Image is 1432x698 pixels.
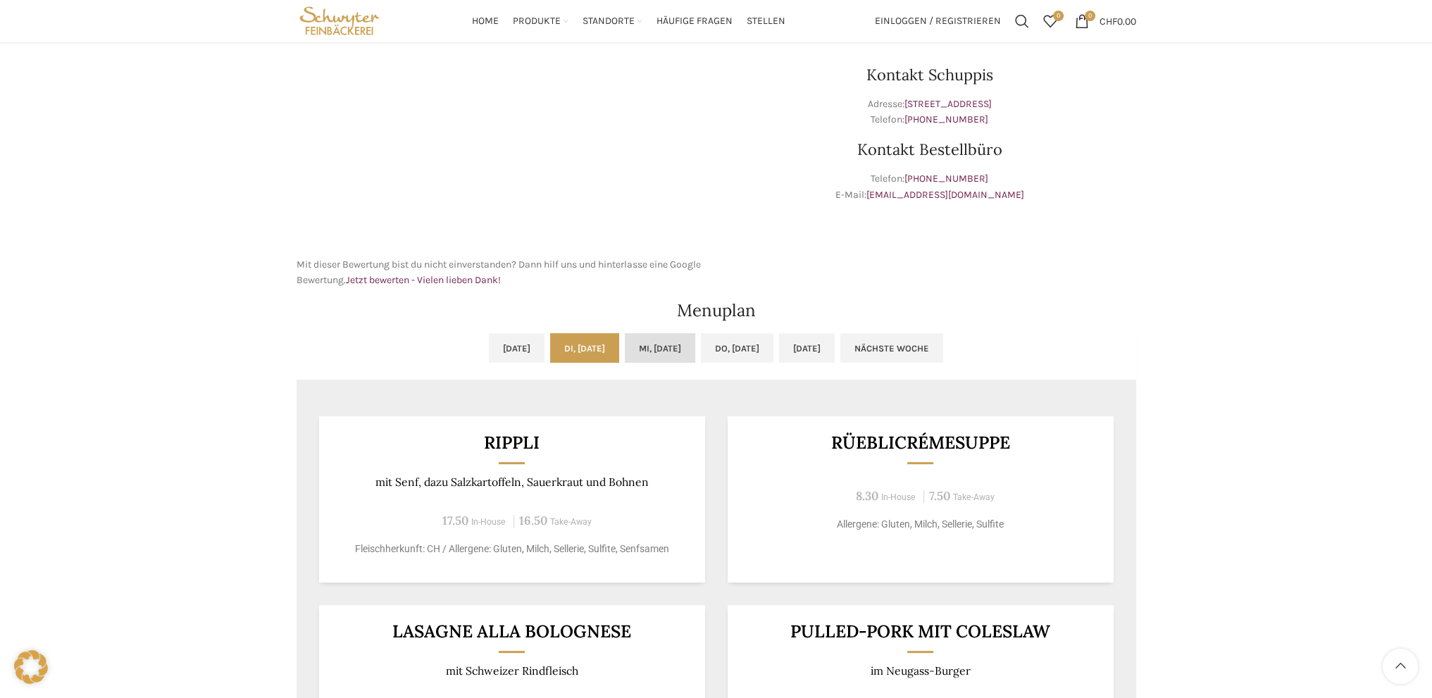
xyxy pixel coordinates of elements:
[1008,7,1036,35] a: Suchen
[442,513,468,528] span: 17.50
[779,333,835,363] a: [DATE]
[513,7,568,35] a: Produkte
[723,67,1136,82] h3: Kontakt Schuppis
[747,15,785,28] span: Stellen
[336,434,687,451] h3: Rippli
[866,189,1024,201] a: [EMAIL_ADDRESS][DOMAIN_NAME]
[1053,11,1064,21] span: 0
[336,475,687,489] p: mit Senf, dazu Salzkartoffeln, Sauerkraut und Bohnen
[625,333,695,363] a: Mi, [DATE]
[297,14,383,26] a: Site logo
[583,7,642,35] a: Standorte
[875,16,1001,26] span: Einloggen / Registrieren
[472,7,499,35] a: Home
[1068,7,1143,35] a: 0 CHF0.00
[701,333,773,363] a: Do, [DATE]
[1100,15,1117,27] span: CHF
[1036,7,1064,35] div: Meine Wunschliste
[840,333,943,363] a: Nächste Woche
[472,15,499,28] span: Home
[745,517,1096,532] p: Allergene: Gluten, Milch, Sellerie, Sulfite
[723,142,1136,157] h3: Kontakt Bestellbüro
[346,274,501,286] a: Jetzt bewerten - Vielen lieben Dank!
[1383,649,1418,684] a: Scroll to top button
[745,434,1096,451] h3: Rüeblicrémesuppe
[583,15,635,28] span: Standorte
[953,492,995,502] span: Take-Away
[336,542,687,556] p: Fleischherkunft: CH / Allergene: Gluten, Milch, Sellerie, Sulfite, Senfsamen
[336,623,687,640] h3: LASAGNE ALLA BOLOGNESE
[856,488,878,504] span: 8.30
[745,623,1096,640] h3: Pulled-Pork mit Coleslaw
[550,333,619,363] a: Di, [DATE]
[519,513,547,528] span: 16.50
[723,96,1136,128] p: Adresse: Telefon:
[297,32,709,243] iframe: schwyter schuppis
[1036,7,1064,35] a: 0
[471,517,506,527] span: In-House
[1085,11,1095,21] span: 0
[745,664,1096,678] p: im Neugass-Burger
[336,664,687,678] p: mit Schweizer Rindfleisch
[723,171,1136,203] p: Telefon: E-Mail:
[656,7,733,35] a: Häufige Fragen
[1100,15,1136,27] bdi: 0.00
[904,113,988,125] a: [PHONE_NUMBER]
[297,257,709,289] p: Mit dieser Bewertung bist du nicht einverstanden? Dann hilf uns und hinterlasse eine Google Bewer...
[390,7,867,35] div: Main navigation
[904,173,988,185] a: [PHONE_NUMBER]
[513,15,561,28] span: Produkte
[929,488,950,504] span: 7.50
[297,302,1136,319] h2: Menuplan
[904,98,992,110] a: [STREET_ADDRESS]
[489,333,544,363] a: [DATE]
[656,15,733,28] span: Häufige Fragen
[550,517,592,527] span: Take-Away
[881,492,916,502] span: In-House
[747,7,785,35] a: Stellen
[868,7,1008,35] a: Einloggen / Registrieren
